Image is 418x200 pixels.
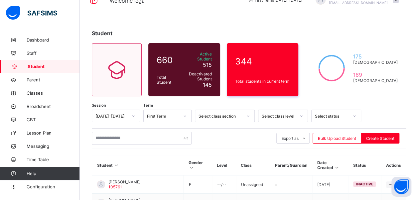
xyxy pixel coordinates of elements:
span: Create Student [366,136,394,141]
div: Select class level [262,114,296,119]
span: Time Table [27,157,80,162]
span: 175 [353,53,398,60]
th: Student [92,155,184,175]
th: Level [212,155,236,175]
span: 660 [157,55,181,65]
button: Open asap [391,177,411,197]
span: Total students in current term [235,79,290,84]
th: Parent/Guardian [270,155,312,175]
span: 515 [203,61,212,68]
span: 145 [203,81,212,88]
div: First Term [147,114,179,119]
td: [DATE] [312,175,348,194]
th: Date Created [312,155,348,175]
span: Bulk Upload Student [318,136,356,141]
div: Select status [315,114,349,119]
span: 169 [353,71,398,78]
td: Unassigned [236,175,270,194]
span: CBT [27,117,80,122]
span: Messaging [27,144,80,149]
span: [PERSON_NAME] [108,179,141,184]
div: Select class section [199,114,242,119]
span: Dashboard [27,37,80,43]
span: Student [92,30,112,37]
th: Status [348,155,381,175]
span: Staff [27,50,80,56]
span: 344 [235,56,290,66]
div: [DATE]-[DATE] [95,114,128,119]
span: Session [92,103,106,108]
div: Total Student [155,73,183,86]
span: [DEMOGRAPHIC_DATA] [353,78,398,83]
span: 105761 [108,184,122,189]
th: Actions [381,155,406,175]
span: Student [28,64,80,69]
span: Classes [27,90,80,96]
th: Gender [184,155,212,175]
span: [DEMOGRAPHIC_DATA] [353,60,398,65]
span: Export as [282,136,299,141]
span: inactive [356,182,373,186]
span: Parent [27,77,80,82]
td: F [184,175,212,194]
span: Help [27,171,79,176]
span: Active Student [185,51,212,61]
span: Broadsheet [27,104,80,109]
img: safsims [6,6,57,20]
td: --/-- [212,175,236,194]
i: Sort in Ascending Order [334,165,340,170]
span: Term [143,103,153,108]
th: Class [236,155,270,175]
span: [EMAIL_ADDRESS][DOMAIN_NAME] [329,1,388,5]
span: Configuration [27,184,79,189]
i: Sort in Ascending Order [189,165,194,170]
span: Deactivated Student [185,71,212,81]
i: Sort in Ascending Order [114,163,119,168]
span: Lesson Plan [27,130,80,136]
